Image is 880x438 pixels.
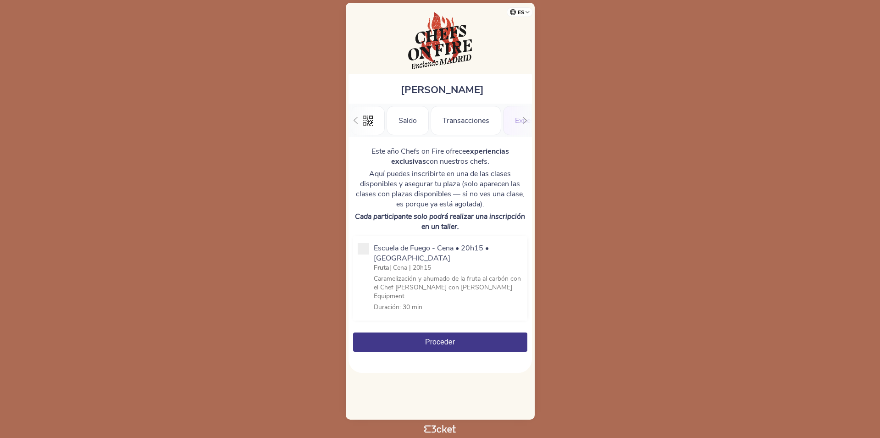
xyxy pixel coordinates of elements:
[431,106,501,135] div: Transacciones
[353,146,527,166] p: Este año Chefs on Fire ofrece con nuestros chefs.
[431,115,501,125] a: Transacciones
[503,115,568,125] a: Experiencias
[503,106,568,135] div: Experiencias
[374,243,523,263] p: Escuela de Fuego - Cena • 20h15 • [GEOGRAPHIC_DATA]
[353,169,527,209] p: Aquí puedes inscribirte en una de las clases disponibles y asegurar tu plaza (solo aparecen las c...
[425,338,455,346] span: Proceder
[387,106,429,135] div: Saldo
[374,263,389,272] strong: Fruta
[374,303,523,311] p: Duración: 30 min
[391,146,509,166] strong: experiencias exclusivas
[374,274,523,300] p: Caramelización y ahumado de la fruta al carbón con el Chef [PERSON_NAME] con [PERSON_NAME] Equipment
[353,333,527,352] button: Proceder
[355,211,525,232] em: Cada participante solo podrá realizar una inscripción en un taller.
[374,263,523,272] p: | Cena | 20h15
[401,83,484,97] span: [PERSON_NAME]
[408,12,471,69] img: Chefs on Fire Madrid 2025
[387,115,429,125] a: Saldo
